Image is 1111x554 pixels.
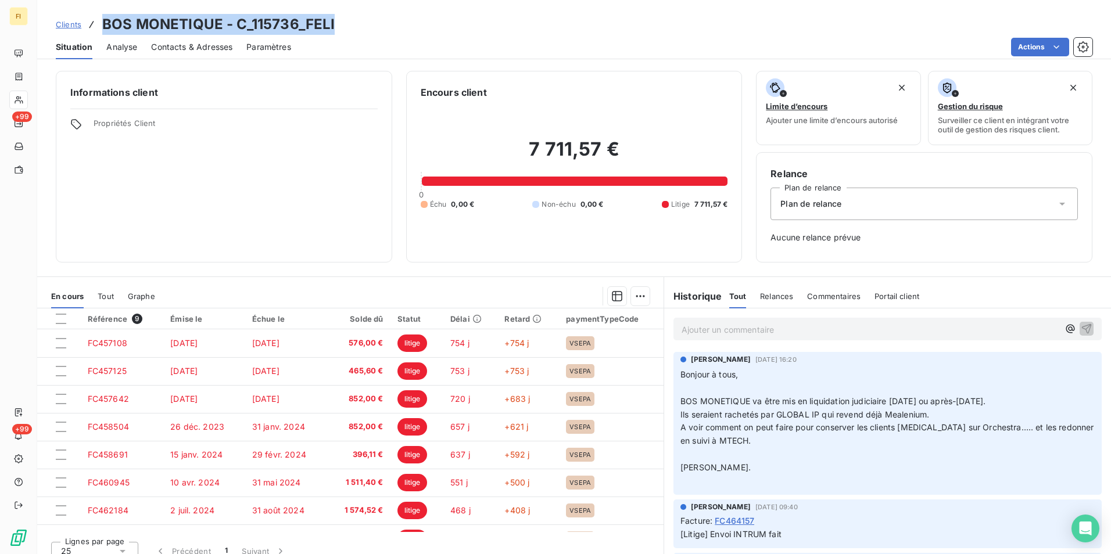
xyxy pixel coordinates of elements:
span: 637 j [450,449,470,459]
span: Ils seraient rachetés par GLOBAL IP qui revend déjà Mealenium. [680,409,929,419]
span: 9 [132,314,142,324]
span: FC457125 [88,366,127,376]
h6: Relance [770,167,1078,181]
div: Référence [88,314,157,324]
span: 1 511,40 € [334,477,384,488]
span: 465,60 € [334,365,384,377]
div: Statut [397,314,436,323]
span: Portail client [875,292,919,301]
span: litige [397,474,428,491]
h2: 7 711,57 € [421,138,728,172]
span: +99 [12,424,32,434]
span: 753 j [450,366,470,376]
span: FC458691 [88,449,128,459]
span: 31 août 2024 [252,505,304,515]
span: 15 janv. 2024 [170,449,223,459]
span: +592 j [504,449,529,459]
span: [DATE] [252,338,279,348]
span: Propriétés Client [94,118,378,135]
span: Tout [98,292,114,301]
span: FC458504 [88,422,129,431]
span: [PERSON_NAME] [691,354,751,365]
span: 576,00 € [334,337,384,349]
button: Actions [1011,38,1069,56]
span: Analyse [106,41,137,53]
span: Ajouter une limite d’encours autorisé [766,116,898,125]
div: Délai [450,314,491,323]
span: Tout [729,292,747,301]
div: FI [9,7,28,26]
span: 852,00 € [334,421,384,433]
span: 31 mai 2024 [252,477,301,487]
span: Facture : [680,515,712,527]
span: 468 j [450,505,471,515]
span: [DATE] [170,394,198,404]
span: FC457642 [88,394,129,404]
button: Limite d’encoursAjouter une limite d’encours autorisé [756,71,920,145]
span: VSEPA [569,507,591,514]
span: Situation [56,41,92,53]
span: Gestion du risque [938,102,1003,111]
span: litige [397,502,428,519]
span: 0 [419,190,424,199]
span: FC462184 [88,505,128,515]
span: 754 j [450,338,470,348]
span: VSEPA [569,451,591,458]
span: Bonjour à tous, [680,369,738,379]
span: VSEPA [569,395,591,402]
span: [DATE] [170,366,198,376]
span: 2 juil. 2024 [170,505,214,515]
span: litige [397,530,428,547]
div: Retard [504,314,552,323]
span: VSEPA [569,368,591,375]
button: Gestion du risqueSurveiller ce client en intégrant votre outil de gestion des risques client. [928,71,1092,145]
span: Plan de relance [780,198,841,210]
span: FC460945 [88,477,130,487]
span: Échu [430,199,447,210]
span: Limite d’encours [766,102,827,111]
span: +683 j [504,394,530,404]
span: Relances [760,292,793,301]
span: BOS MONETIQUE va être mis en liquidation judiciaire [DATE] ou après-[DATE]. [680,396,985,406]
a: Clients [56,19,81,30]
span: [DATE] 09:40 [755,503,798,510]
span: Commentaires [807,292,861,301]
span: +753 j [504,366,529,376]
span: litige [397,418,428,436]
span: litige [397,390,428,408]
span: [DATE] 16:20 [755,356,797,363]
span: VSEPA [569,340,591,347]
span: +500 j [504,477,529,487]
span: +408 j [504,505,530,515]
div: Échue le [252,314,320,323]
span: 7 711,57 € [694,199,728,210]
span: Paramètres [246,41,291,53]
h3: BOS MONETIQUE - C_115736_FELI [102,14,335,35]
span: 29 févr. 2024 [252,449,306,459]
span: [DATE] [252,394,279,404]
span: Contacts & Adresses [151,41,232,53]
span: Clients [56,20,81,29]
h6: Historique [664,289,722,303]
span: Aucune relance prévue [770,232,1078,243]
span: 0,00 € [451,199,474,210]
span: 852,00 € [334,393,384,405]
span: 1 574,52 € [334,505,384,516]
span: 396,11 € [334,449,384,461]
span: [PERSON_NAME]. [680,462,751,472]
span: 10 avr. 2024 [170,477,220,487]
h6: Informations client [70,85,378,99]
span: FC464157 [715,515,754,527]
span: FC457108 [88,338,127,348]
div: Solde dû [334,314,384,323]
div: Émise le [170,314,238,323]
div: paymentTypeCode [566,314,657,323]
span: VSEPA [569,479,591,486]
span: litige [397,446,428,463]
h6: Encours client [421,85,487,99]
span: 26 déc. 2023 [170,422,224,431]
span: En cours [51,292,84,301]
span: 551 j [450,477,468,487]
span: VSEPA [569,423,591,430]
span: 0,00 € [580,199,604,210]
